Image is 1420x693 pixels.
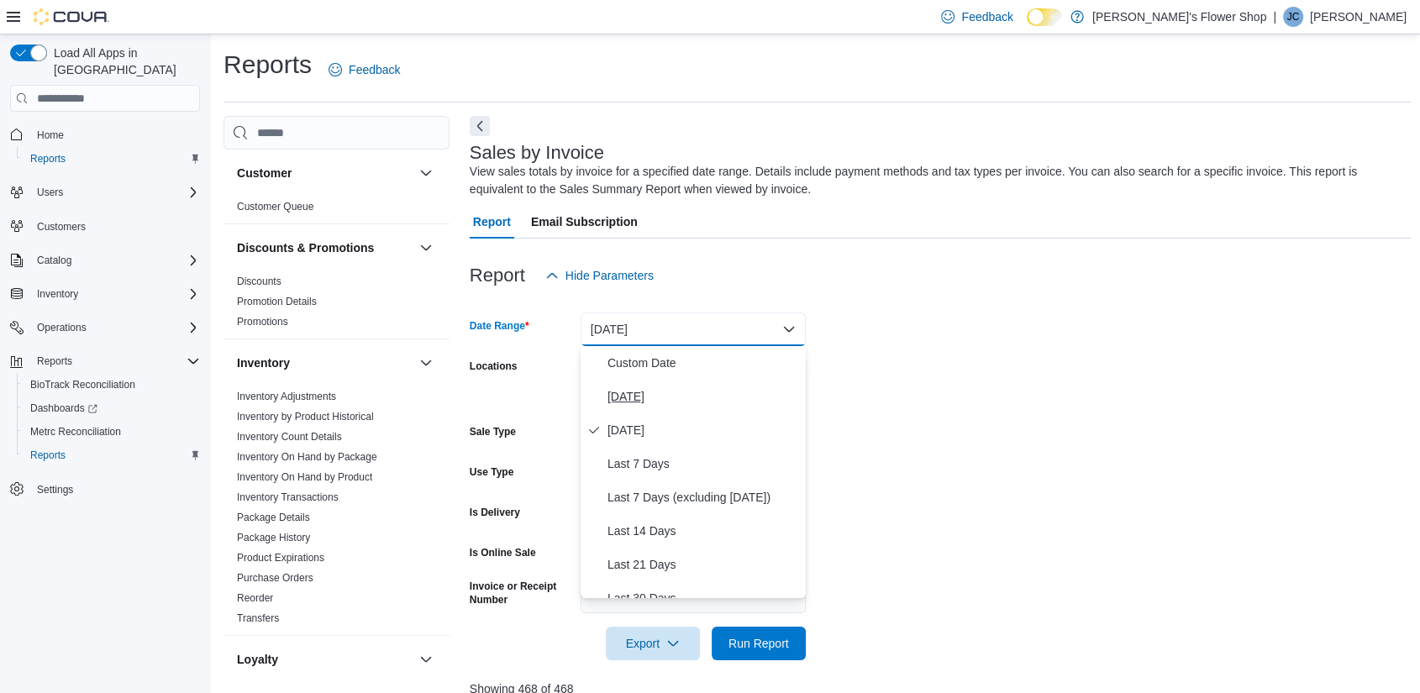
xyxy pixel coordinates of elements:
p: | [1273,7,1276,27]
button: Users [3,181,207,204]
h3: Inventory [237,354,290,371]
span: Custom Date [607,353,799,373]
span: Reports [30,449,66,462]
span: Transfers [237,612,279,625]
span: Purchase Orders [237,571,313,585]
button: Inventory [30,284,85,304]
a: Package Details [237,512,310,523]
span: Inventory On Hand by Product [237,470,372,484]
button: Catalog [3,249,207,272]
span: Promotion Details [237,295,317,308]
a: Home [30,125,71,145]
span: Run Report [728,635,789,652]
span: Users [37,186,63,199]
span: Metrc Reconciliation [30,425,121,438]
button: Customers [3,214,207,239]
span: Dashboards [30,402,97,415]
span: Customers [30,216,200,237]
button: Reports [30,351,79,371]
a: BioTrack Reconciliation [24,375,142,395]
h3: Loyalty [237,651,278,668]
a: Customers [30,217,92,237]
span: Reports [30,152,66,165]
span: Catalog [37,254,71,267]
span: Inventory On Hand by Package [237,450,377,464]
span: Email Subscription [531,205,638,239]
button: Discounts & Promotions [416,238,436,258]
span: Report [473,205,511,239]
span: [DATE] [607,386,799,407]
a: Inventory Transactions [237,491,339,503]
button: Catalog [30,250,78,270]
button: Operations [3,316,207,339]
span: JC [1287,7,1300,27]
h3: Report [470,265,525,286]
span: Reports [24,445,200,465]
div: Inventory [224,386,450,635]
button: Operations [30,318,93,338]
div: Select listbox [581,346,806,598]
h1: Reports [224,48,312,81]
button: Customer [416,163,436,183]
span: Inventory [37,287,78,301]
a: Inventory Count Details [237,431,342,443]
span: Inventory Count Details [237,430,342,444]
label: Use Type [470,465,513,479]
img: Cova [34,8,109,25]
button: Users [30,182,70,202]
a: Reports [24,445,72,465]
a: Dashboards [17,396,207,420]
h3: Discounts & Promotions [237,239,374,256]
a: Discounts [237,276,281,287]
button: Inventory [3,282,207,306]
button: Run Report [712,627,806,660]
div: Customer [224,197,450,223]
span: Home [30,123,200,144]
span: Export [616,627,690,660]
button: Reports [17,444,207,467]
span: Reports [37,354,72,368]
label: Date Range [470,319,529,333]
button: Discounts & Promotions [237,239,413,256]
button: Export [606,627,700,660]
button: [DATE] [581,312,806,346]
a: Metrc Reconciliation [24,422,128,442]
span: Dashboards [24,398,200,418]
a: Inventory Adjustments [237,391,336,402]
span: Reports [24,149,200,169]
span: Last 7 Days (excluding [DATE]) [607,487,799,507]
p: [PERSON_NAME]'s Flower Shop [1092,7,1266,27]
button: Settings [3,477,207,501]
nav: Complex example [10,115,200,545]
span: Last 14 Days [607,521,799,541]
button: Inventory [237,354,413,371]
span: Inventory by Product Historical [237,410,374,423]
a: Package History [237,532,310,543]
span: Reorder [237,591,273,605]
div: Discounts & Promotions [224,271,450,339]
a: Purchase Orders [237,572,313,584]
button: Metrc Reconciliation [17,420,207,444]
button: Next [470,116,490,136]
input: Dark Mode [1027,8,1062,26]
label: Invoice or Receipt Number [470,580,574,606]
button: Customer [237,165,413,181]
a: Reorder [237,592,273,604]
a: Promotion Details [237,296,317,307]
span: Users [30,182,200,202]
button: Reports [3,349,207,373]
a: Reports [24,149,72,169]
span: Package Details [237,511,310,524]
p: [PERSON_NAME] [1310,7,1407,27]
span: Discounts [237,275,281,288]
button: Hide Parameters [539,259,660,292]
span: Feedback [349,61,400,78]
span: Operations [37,321,87,334]
a: Dashboards [24,398,104,418]
span: Promotions [237,315,288,328]
button: Loyalty [237,651,413,668]
label: Is Online Sale [470,546,536,559]
span: Reports [30,351,200,371]
a: Settings [30,480,80,500]
a: Promotions [237,316,288,328]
